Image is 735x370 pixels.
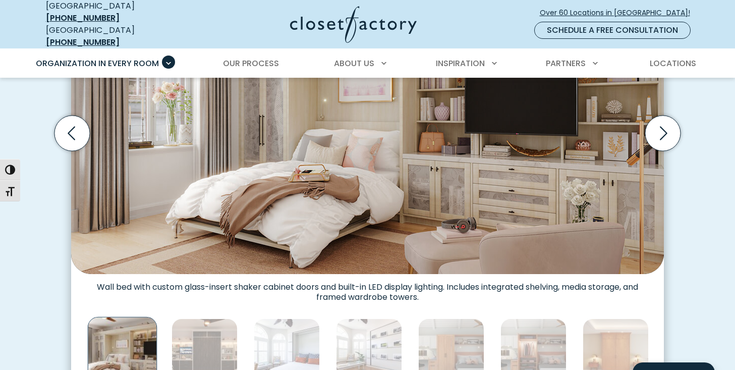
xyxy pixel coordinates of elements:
a: Schedule a Free Consultation [534,22,691,39]
span: About Us [334,58,374,69]
button: Previous slide [50,112,94,155]
div: [GEOGRAPHIC_DATA] [46,24,192,48]
a: [PHONE_NUMBER] [46,12,120,24]
span: Over 60 Locations in [GEOGRAPHIC_DATA]! [540,8,698,18]
span: Locations [650,58,696,69]
a: Over 60 Locations in [GEOGRAPHIC_DATA]! [539,4,699,22]
span: Inspiration [436,58,485,69]
a: [PHONE_NUMBER] [46,36,120,48]
img: Closet Factory Logo [290,6,417,43]
button: Next slide [641,112,685,155]
span: Our Process [223,58,279,69]
span: Organization in Every Room [36,58,159,69]
span: Partners [546,58,586,69]
figcaption: Wall bed with custom glass-insert shaker cabinet doors and built-in LED display lighting. Include... [71,274,664,302]
nav: Primary Menu [29,49,707,78]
